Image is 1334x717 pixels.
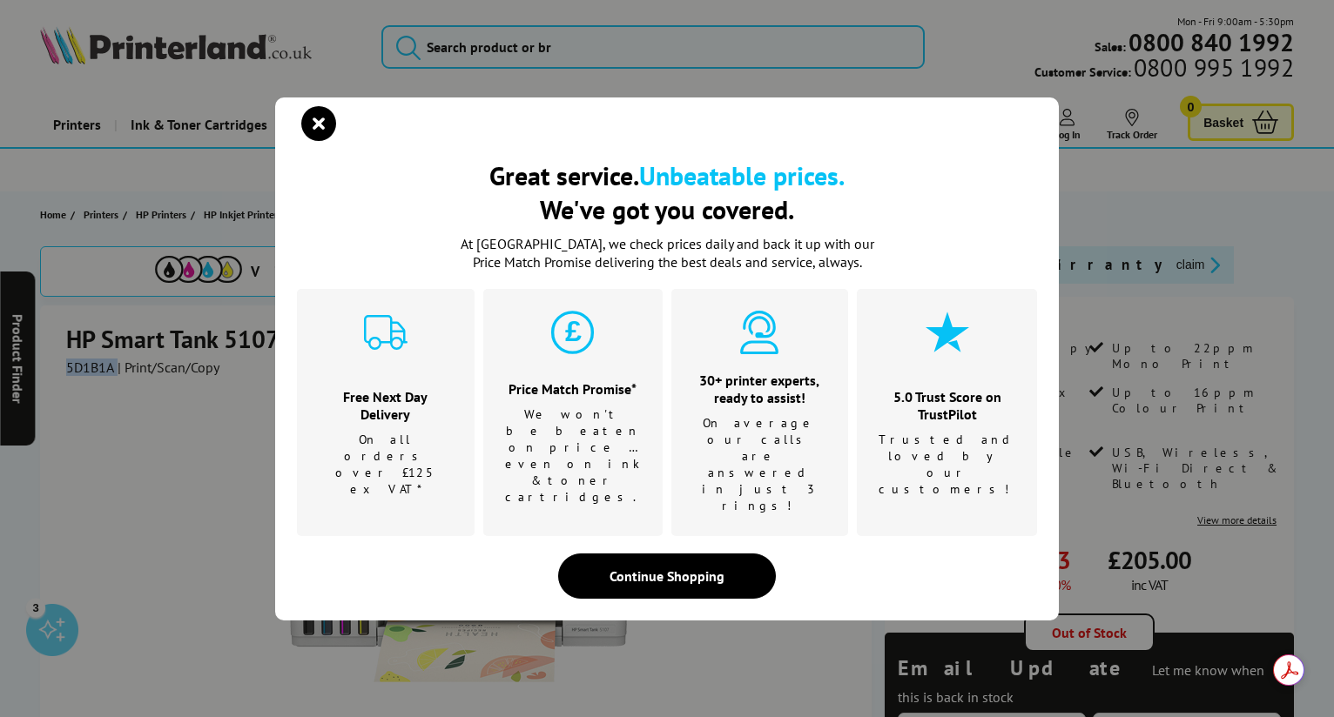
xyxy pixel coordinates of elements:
img: delivery-cyan.svg [364,311,408,354]
p: On average our calls are answered in just 3 rings! [693,415,827,514]
h3: 30+ printer experts, ready to assist! [693,372,827,406]
div: Continue Shopping [558,553,776,599]
p: Trusted and loved by our customers! [879,432,1015,498]
b: Unbeatable prices. [639,158,845,192]
h2: Great service. We've got you covered. [297,158,1037,226]
img: star-cyan.svg [926,311,969,354]
p: We won't be beaten on price …even on ink & toner cartridges. [505,406,641,506]
img: price-promise-cyan.svg [551,311,595,354]
img: expert-cyan.svg [738,311,781,354]
h3: Price Match Promise* [505,380,641,398]
h3: 5.0 Trust Score on TrustPilot [879,388,1015,423]
button: close modal [306,111,332,137]
p: At [GEOGRAPHIC_DATA], we check prices daily and back it up with our Price Match Promise deliverin... [449,235,885,271]
h3: Free Next Day Delivery [319,388,453,423]
p: On all orders over £125 ex VAT* [319,432,453,498]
